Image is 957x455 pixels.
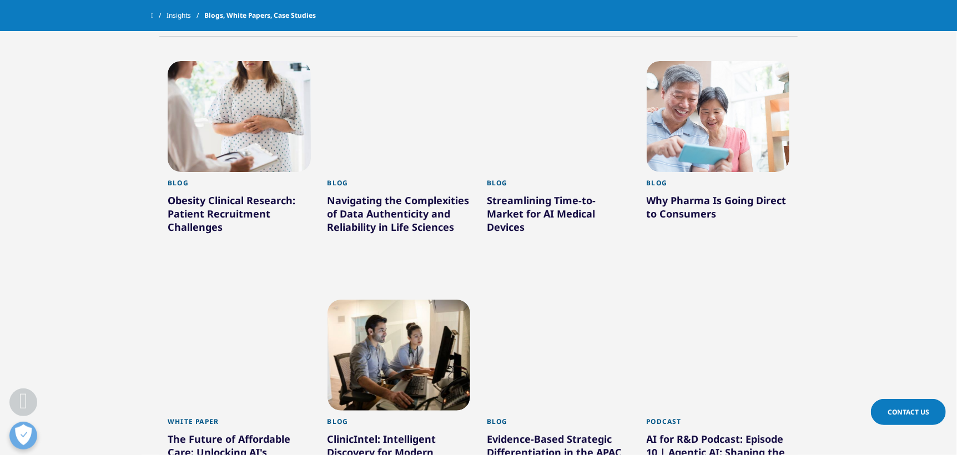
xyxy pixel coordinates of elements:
[168,417,311,432] div: White Paper
[328,417,471,432] div: Blog
[888,407,929,417] span: Contact Us
[328,194,471,238] div: Navigating the Complexities of Data Authenticity and Reliability in Life Sciences
[871,399,946,425] a: Contact Us
[647,194,790,225] div: Why Pharma Is Going Direct to Consumers
[168,194,311,238] div: Obesity Clinical Research: Patient Recruitment Challenges
[167,6,204,26] a: Insights
[487,417,630,432] div: Blog
[168,172,311,283] a: Blog Obesity Clinical Research: Patient Recruitment Challenges
[328,179,471,194] div: Blog
[487,194,630,238] div: Streamlining Time-to-Market for AI Medical Devices
[487,179,630,194] div: Blog
[168,179,311,194] div: Blog
[487,172,630,262] a: Blog Streamlining Time-to-Market for AI Medical Devices
[647,172,790,249] a: Blog Why Pharma Is Going Direct to Consumers
[9,422,37,449] button: Open Preferences
[204,6,316,26] span: Blogs, White Papers, Case Studies
[647,179,790,194] div: Blog
[328,172,471,262] a: Blog Navigating the Complexities of Data Authenticity and Reliability in Life Sciences
[647,417,790,432] div: Podcast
